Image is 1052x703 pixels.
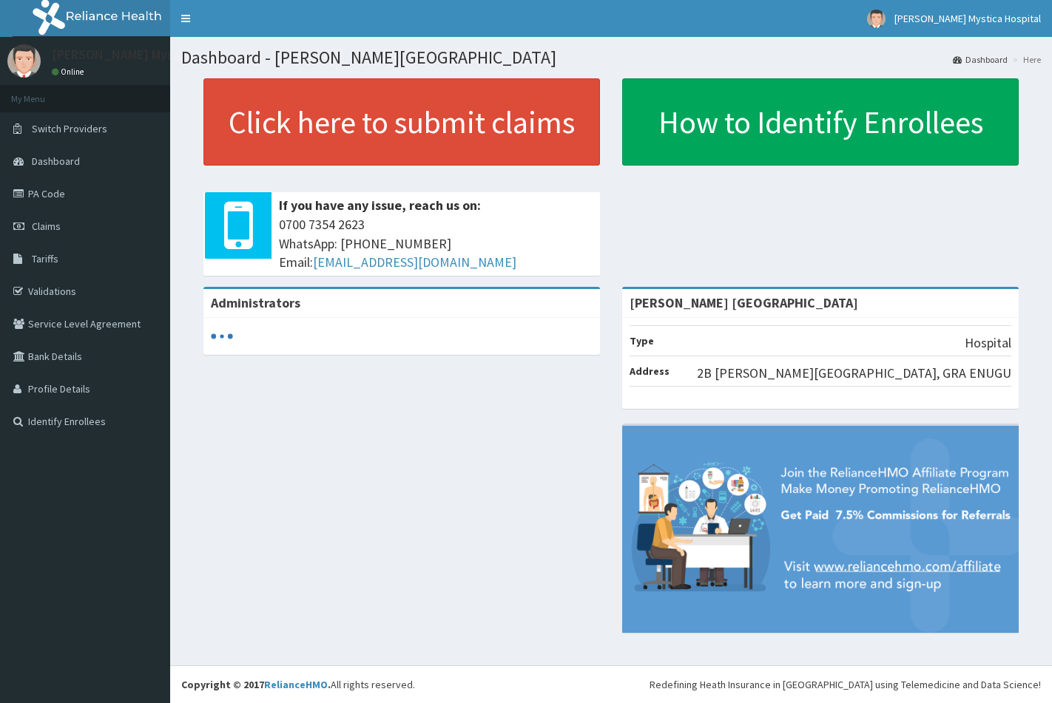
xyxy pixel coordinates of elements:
b: If you have any issue, reach us on: [279,197,481,214]
span: Claims [32,220,61,233]
span: Tariffs [32,252,58,265]
p: [PERSON_NAME] Mystica Hospital [52,48,247,61]
footer: All rights reserved. [170,665,1052,703]
b: Type [630,334,654,347]
a: [EMAIL_ADDRESS][DOMAIN_NAME] [313,254,516,271]
a: Online [52,67,87,77]
a: RelianceHMO [264,678,328,691]
a: How to Identify Enrollees [622,78,1019,166]
h1: Dashboard - [PERSON_NAME][GEOGRAPHIC_DATA] [181,48,1041,67]
a: Dashboard [953,53,1008,66]
a: Click here to submit claims [203,78,600,166]
span: 0700 7354 2623 WhatsApp: [PHONE_NUMBER] Email: [279,215,593,272]
img: User Image [7,44,41,78]
p: 2B [PERSON_NAME][GEOGRAPHIC_DATA], GRA ENUGU [697,364,1011,383]
span: Dashboard [32,154,80,168]
p: Hospital [965,333,1011,353]
div: Redefining Heath Insurance in [GEOGRAPHIC_DATA] using Telemedicine and Data Science! [650,677,1041,692]
b: Address [630,364,670,378]
img: provider-team-banner.png [622,426,1019,634]
img: User Image [867,10,886,28]
span: Switch Providers [32,122,107,135]
strong: [PERSON_NAME] [GEOGRAPHIC_DATA] [630,294,858,311]
li: Here [1009,53,1041,66]
svg: audio-loading [211,325,233,347]
strong: Copyright © 2017 . [181,678,331,691]
span: [PERSON_NAME] Mystica Hospital [894,12,1041,25]
b: Administrators [211,294,300,311]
